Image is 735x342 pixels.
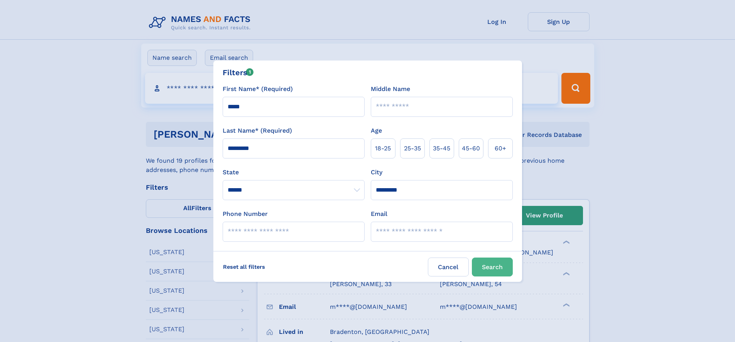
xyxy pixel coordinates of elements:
[223,67,254,78] div: Filters
[433,144,450,153] span: 35‑45
[428,258,469,276] label: Cancel
[404,144,421,153] span: 25‑35
[223,84,293,94] label: First Name* (Required)
[223,126,292,135] label: Last Name* (Required)
[462,144,480,153] span: 45‑60
[371,126,382,135] label: Age
[218,258,270,276] label: Reset all filters
[375,144,391,153] span: 18‑25
[223,168,365,177] label: State
[472,258,513,276] button: Search
[495,144,506,153] span: 60+
[371,168,382,177] label: City
[371,84,410,94] label: Middle Name
[371,209,387,219] label: Email
[223,209,268,219] label: Phone Number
